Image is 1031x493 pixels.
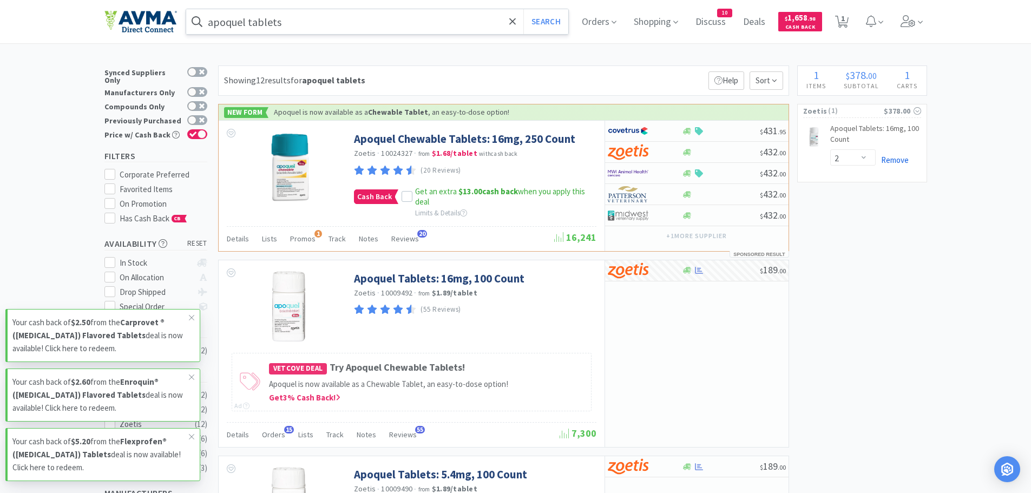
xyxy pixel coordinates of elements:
img: c5a077527a064631b645afb3aa5a2ce4_239306.jpeg [272,271,306,341]
span: 7,300 [560,427,596,439]
span: Details [227,234,249,244]
div: Drop Shipped [120,286,192,299]
h4: Items [798,81,835,91]
div: ( 12 ) [195,403,207,416]
span: Notes [357,430,376,439]
span: . 00 [778,463,786,471]
span: 189 [760,460,786,472]
div: On Promotion [120,198,207,211]
div: Open Intercom Messenger [994,456,1020,482]
span: 432 [760,188,786,200]
div: Price w/ Cash Back [104,129,182,139]
button: Search [523,9,568,34]
span: ( 1 ) [827,106,884,116]
img: 71ad50c2786d45f8bcf811f396c007df_295886.png [803,126,825,147]
span: Has Cash Back [120,213,187,224]
span: Limits & Details [415,208,467,218]
a: Apoquel Tablets: 5.4mg, 100 Count [354,467,527,482]
span: 378 [850,68,866,82]
p: (20 Reviews) [421,165,461,176]
strong: $5.20 [71,436,90,446]
div: ( 6 ) [199,447,207,460]
span: 1 [813,68,819,82]
span: Orders [262,430,285,439]
div: Showing 12 results [224,74,365,88]
span: · [414,148,416,158]
span: Cash Back [354,190,395,203]
a: Discuss10 [691,17,730,27]
span: Reviews [391,234,419,244]
span: Vetcove Deal [269,363,327,374]
a: Apoquel Chewable Tablets: 16mg, 250 Count [354,132,575,146]
span: Get 3 % Cash Back! [269,392,340,403]
span: 431 [760,124,786,137]
span: . 00 [778,191,786,199]
span: CB [172,215,183,222]
a: Deals [739,17,770,27]
p: Apoquel is now available as a Chewable Tablet, an easy-to-dose option! [269,378,586,391]
button: +1more supplier [661,228,732,244]
span: . 00 [778,212,786,220]
div: ( 12 ) [195,418,207,431]
span: 1,658 [785,12,816,23]
span: from [418,485,430,493]
span: . 00 [778,267,786,275]
span: . 95 [778,128,786,136]
span: 1 [314,230,322,238]
span: Lists [262,234,277,244]
span: Sort [750,71,783,90]
img: d61305e8546f4588bbb19a4daacce902_401918.png [254,132,324,202]
span: 432 [760,167,786,179]
a: Apoquel Tablets: 16mg, 100 Count [830,123,921,149]
p: Help [708,71,744,90]
span: · [377,288,379,298]
strong: $2.50 [71,317,90,327]
div: Favorited Items [120,183,207,196]
span: Cash Back [785,24,816,31]
img: a673e5ab4e5e497494167fe422e9a3ab.png [608,262,648,279]
div: In Stock [120,257,192,269]
span: 432 [760,209,786,221]
img: e4e33dab9f054f5782a47901c742baa9_102.png [104,10,177,33]
img: f6b2451649754179b5b4e0c70c3f7cb0_2.png [608,165,648,181]
a: 1 [831,18,853,28]
span: Track [329,234,346,244]
img: 4dd14cff54a648ac9e977f0c5da9bc2e_5.png [608,207,648,224]
span: $ [760,463,763,471]
p: Your cash back of from the deal is now available! Click here to redeem. [12,376,189,415]
img: a673e5ab4e5e497494167fe422e9a3ab.png [608,144,648,160]
span: 10 [718,9,732,17]
span: Details [227,430,249,439]
div: Manufacturers Only [104,87,182,96]
span: Track [326,430,344,439]
span: 189 [760,264,786,276]
strong: cash back [458,186,518,196]
div: ( 6 ) [199,432,207,445]
span: from [418,150,430,157]
strong: $1.68 / tablet [432,148,477,158]
span: 20 [417,230,427,238]
a: Zoetis [354,148,376,158]
a: Remove [876,155,909,165]
span: 16,241 [554,231,596,244]
span: · [377,148,379,158]
div: . [835,70,888,81]
span: Reviews [389,430,417,439]
span: for [291,75,365,86]
span: · [414,288,416,298]
span: . 98 [807,15,816,22]
span: Notes [359,234,378,244]
div: Corporate Preferred [120,168,207,181]
div: $378.00 [884,105,921,117]
span: $ [760,212,763,220]
div: Special Order [120,300,192,313]
p: (55 Reviews) [421,304,461,315]
p: Your cash back of from the deal is now available! Click here to redeem. [12,316,189,355]
span: $ [846,70,850,81]
div: On Allocation [120,271,192,284]
div: Previously Purchased [104,115,182,124]
div: Ad [234,400,249,411]
h5: Availability [104,238,207,250]
span: Promos [290,234,316,244]
span: with cash back [479,150,517,157]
